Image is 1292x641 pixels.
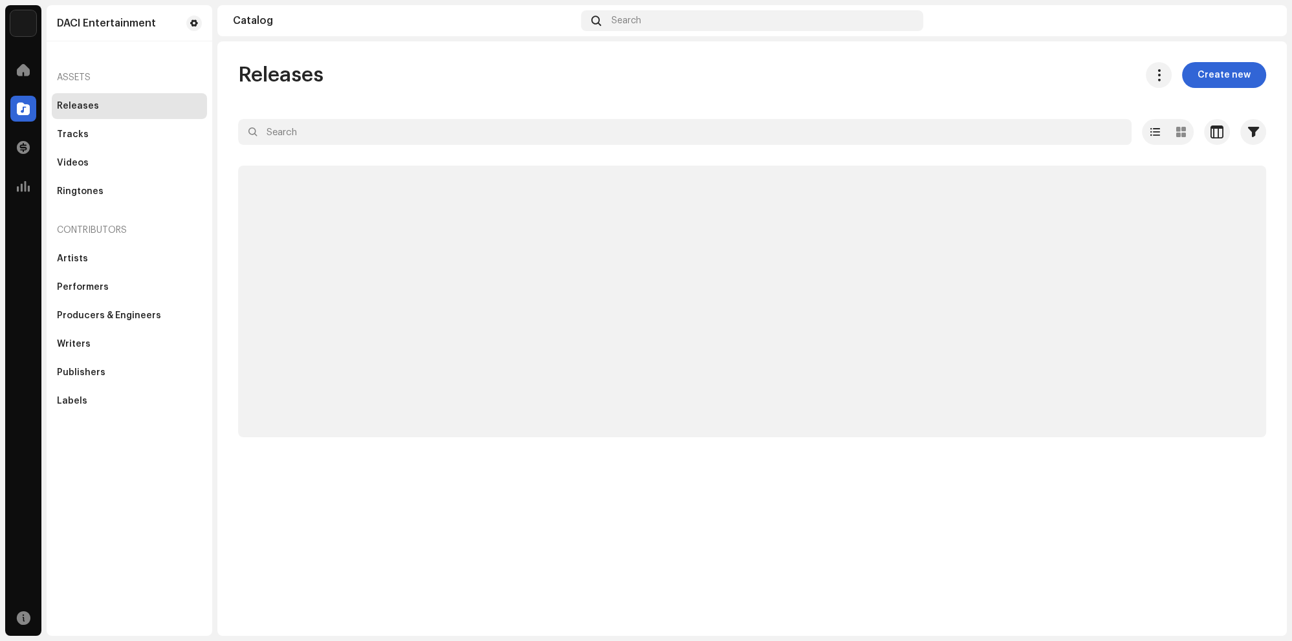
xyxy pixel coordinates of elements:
re-m-nav-item: Performers [52,274,207,300]
img: de0d2825-999c-4937-b35a-9adca56ee094 [10,10,36,36]
img: b6bd29e2-72e1-4683-aba9-aa4383998dae [1251,10,1271,31]
span: Releases [238,62,323,88]
re-a-nav-header: Contributors [52,215,207,246]
div: Artists [57,254,88,264]
span: Search [611,16,641,26]
div: Tracks [57,129,89,140]
re-m-nav-item: Videos [52,150,207,176]
re-m-nav-item: Artists [52,246,207,272]
input: Search [238,119,1132,145]
div: Publishers [57,367,105,378]
re-m-nav-item: Publishers [52,360,207,386]
div: Performers [57,282,109,292]
div: Labels [57,396,87,406]
re-m-nav-item: Writers [52,331,207,357]
div: Releases [57,101,99,111]
div: Videos [57,158,89,168]
div: Catalog [233,16,576,26]
div: DACI Entertainment [57,18,156,28]
span: Create new [1198,62,1251,88]
re-m-nav-item: Producers & Engineers [52,303,207,329]
re-m-nav-item: Releases [52,93,207,119]
re-m-nav-item: Ringtones [52,179,207,204]
button: Create new [1182,62,1266,88]
div: Writers [57,339,91,349]
re-m-nav-item: Labels [52,388,207,414]
div: Producers & Engineers [57,310,161,321]
div: Ringtones [57,186,104,197]
re-m-nav-item: Tracks [52,122,207,147]
re-a-nav-header: Assets [52,62,207,93]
